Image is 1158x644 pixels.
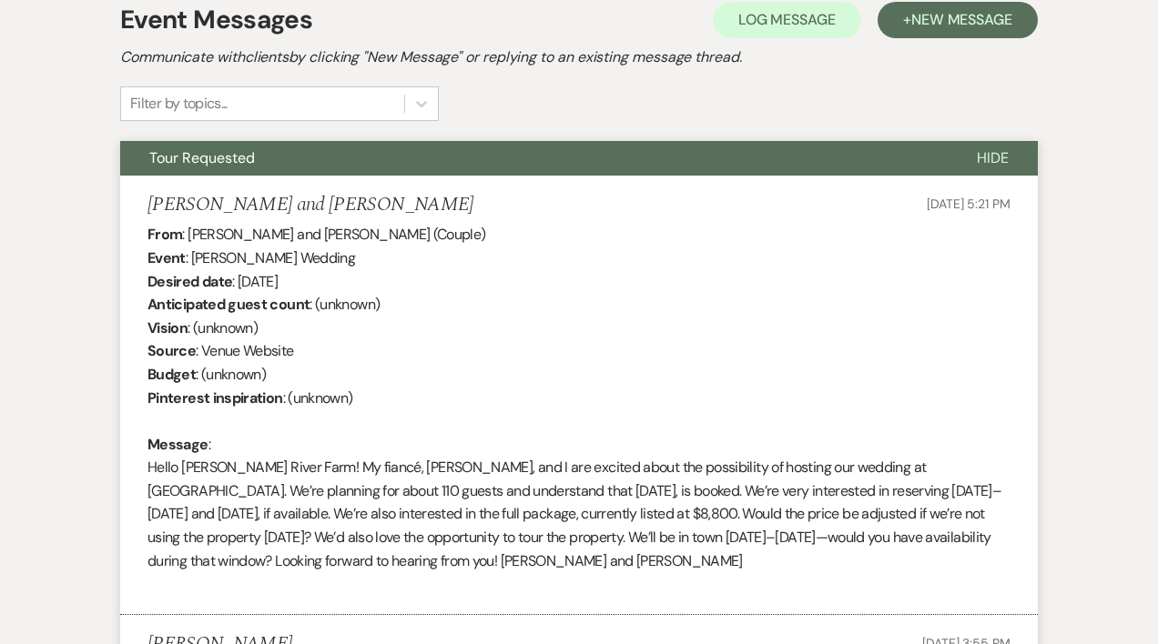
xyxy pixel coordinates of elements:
button: Log Message [713,2,861,38]
b: Source [147,341,196,360]
h2: Communicate with clients by clicking "New Message" or replying to an existing message thread. [120,46,1038,68]
div: : [PERSON_NAME] and [PERSON_NAME] (Couple) : [PERSON_NAME] Wedding : [DATE] : (unknown) : (unknow... [147,223,1011,596]
h1: Event Messages [120,1,312,39]
b: Desired date [147,272,232,291]
b: Anticipated guest count [147,295,310,314]
div: Filter by topics... [130,93,228,115]
button: Tour Requested [120,141,948,176]
b: Message [147,435,208,454]
b: Budget [147,365,196,384]
b: Vision [147,318,188,337]
span: Log Message [738,10,836,29]
button: +New Message [878,2,1038,38]
button: Hide [948,141,1038,176]
span: Tour Requested [149,148,255,167]
b: From [147,225,182,244]
span: Hide [977,148,1009,167]
h5: [PERSON_NAME] and [PERSON_NAME] [147,194,474,216]
span: New Message [911,10,1012,29]
span: [DATE] 5:21 PM [927,196,1011,212]
b: Pinterest inspiration [147,388,283,408]
b: Event [147,248,186,267]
